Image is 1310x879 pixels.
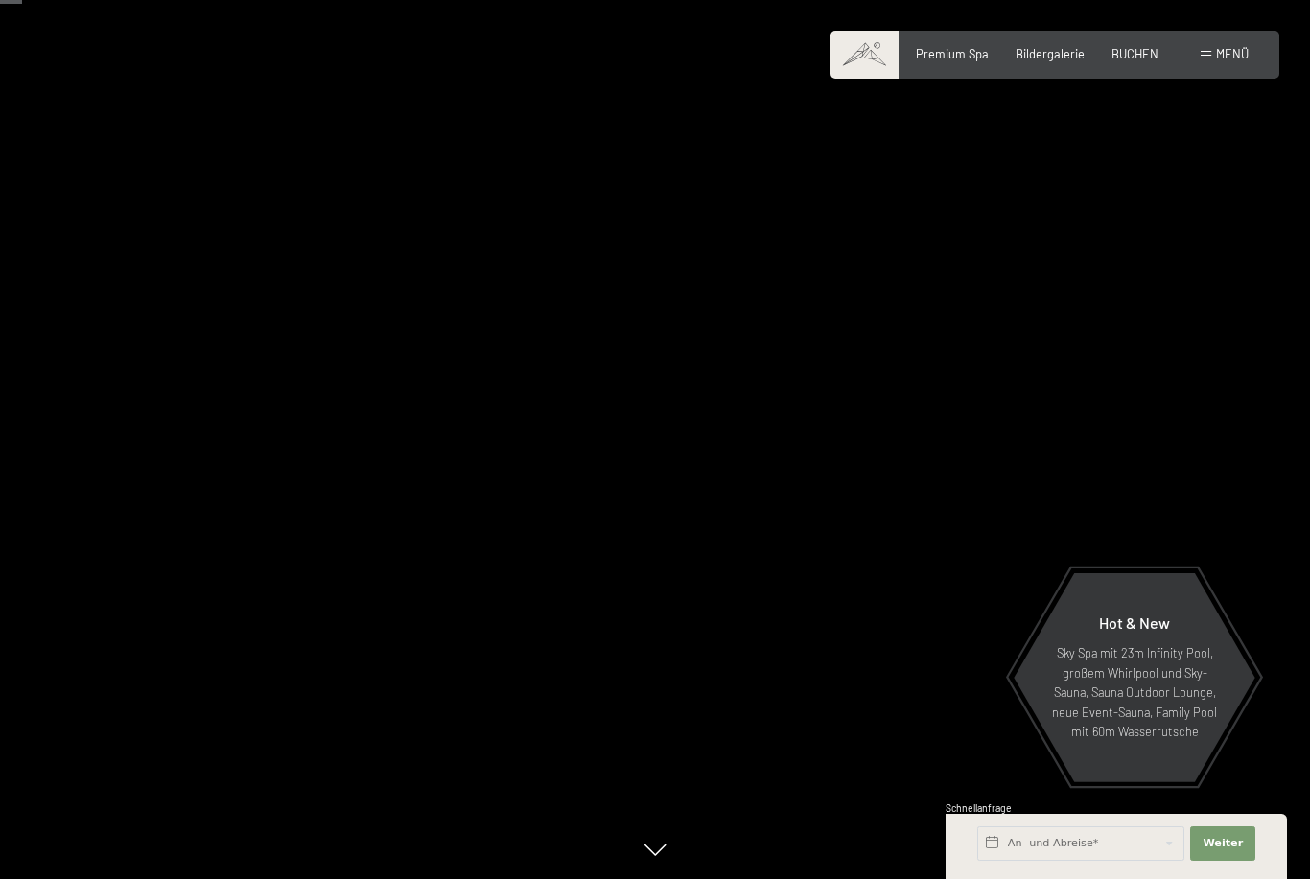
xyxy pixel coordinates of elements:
[1216,46,1249,61] span: Menü
[1099,613,1170,632] span: Hot & New
[1051,643,1218,741] p: Sky Spa mit 23m Infinity Pool, großem Whirlpool und Sky-Sauna, Sauna Outdoor Lounge, neue Event-S...
[1190,826,1255,861] button: Weiter
[1203,836,1243,851] span: Weiter
[946,802,1012,814] span: Schnellanfrage
[916,46,989,61] a: Premium Spa
[1111,46,1158,61] a: BUCHEN
[1016,46,1085,61] a: Bildergalerie
[1013,572,1256,783] a: Hot & New Sky Spa mit 23m Infinity Pool, großem Whirlpool und Sky-Sauna, Sauna Outdoor Lounge, ne...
